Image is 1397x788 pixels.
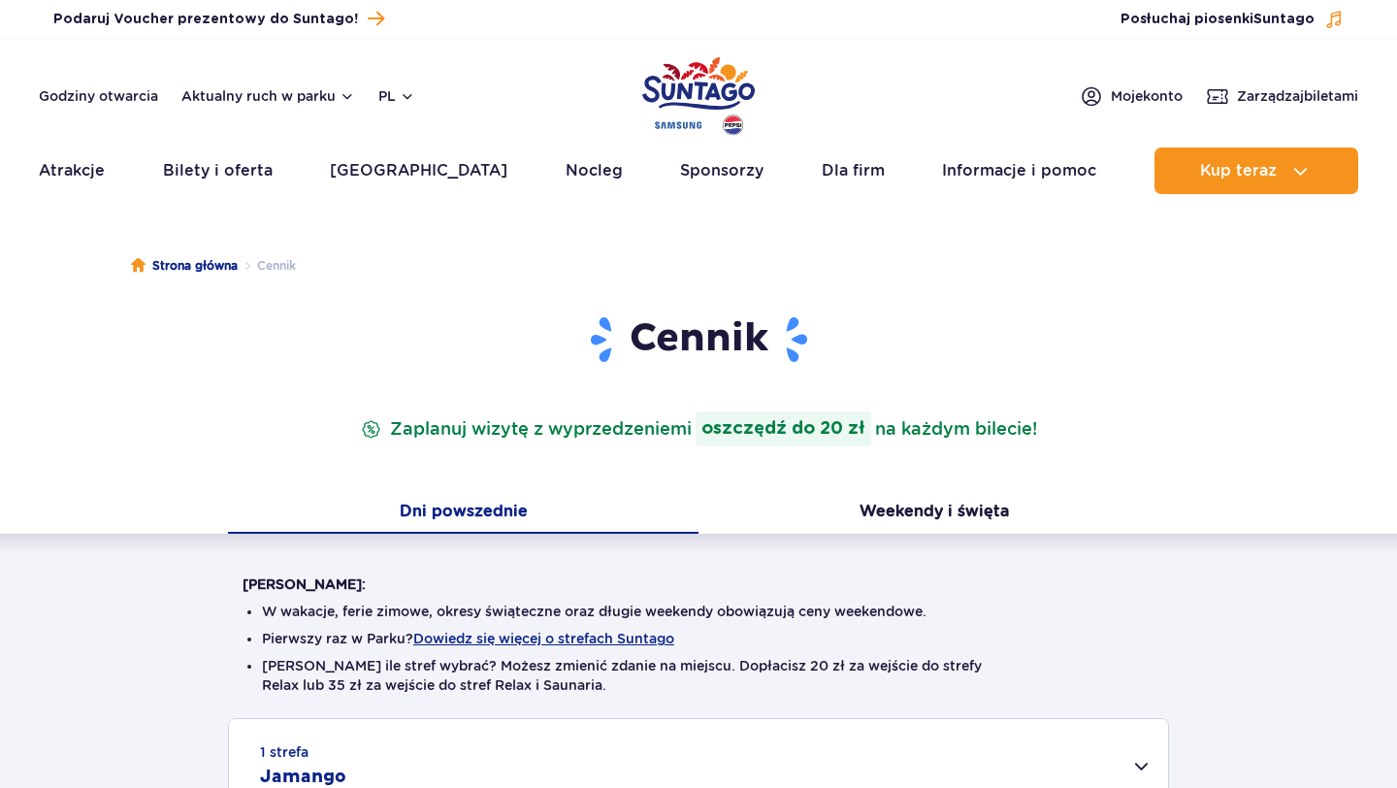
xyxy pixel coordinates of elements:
[698,493,1169,534] button: Weekendy i święta
[566,148,623,194] a: Nocleg
[238,256,296,276] li: Cennik
[181,88,355,104] button: Aktualny ruch w parku
[228,493,698,534] button: Dni powszednie
[262,602,1135,621] li: W wakacje, ferie zimowe, okresy świąteczne oraz długie weekendy obowiązują ceny weekendowe.
[696,411,871,446] strong: oszczędź do 20 zł
[1206,84,1358,108] a: Zarządzajbiletami
[1080,84,1183,108] a: Mojekonto
[39,148,105,194] a: Atrakcje
[1111,86,1183,106] span: Moje konto
[163,148,273,194] a: Bilety i oferta
[1154,148,1358,194] button: Kup teraz
[243,314,1154,365] h1: Cennik
[1237,86,1358,106] span: Zarządzaj biletami
[1121,10,1344,29] button: Posłuchaj piosenkiSuntago
[260,742,309,762] small: 1 strefa
[53,6,384,32] a: Podaruj Voucher prezentowy do Suntago!
[131,256,238,276] a: Strona główna
[413,631,674,646] button: Dowiedz się więcej o strefach Suntago
[1253,13,1315,26] span: Suntago
[378,86,415,106] button: pl
[39,86,158,106] a: Godziny otwarcia
[822,148,885,194] a: Dla firm
[1200,162,1277,180] span: Kup teraz
[642,49,755,138] a: Park of Poland
[1121,10,1315,29] span: Posłuchaj piosenki
[942,148,1096,194] a: Informacje i pomoc
[243,576,366,592] strong: [PERSON_NAME]:
[53,10,358,29] span: Podaruj Voucher prezentowy do Suntago!
[262,656,1135,695] li: [PERSON_NAME] ile stref wybrać? Możesz zmienić zdanie na miejscu. Dopłacisz 20 zł za wejście do s...
[357,411,1041,446] p: Zaplanuj wizytę z wyprzedzeniem na każdym bilecie!
[330,148,507,194] a: [GEOGRAPHIC_DATA]
[680,148,763,194] a: Sponsorzy
[262,629,1135,648] li: Pierwszy raz w Parku?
